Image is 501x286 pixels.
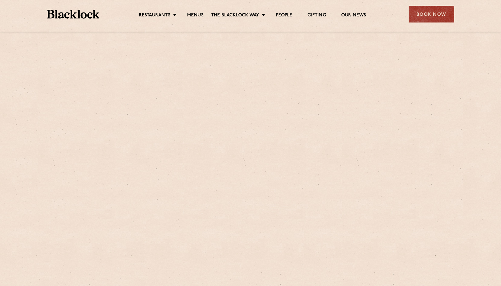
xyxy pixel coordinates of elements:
a: Our News [341,12,366,19]
a: Restaurants [139,12,170,19]
a: The Blacklock Way [211,12,259,19]
a: Menus [187,12,204,19]
a: People [276,12,292,19]
div: Book Now [409,6,454,22]
img: BL_Textured_Logo-footer-cropped.svg [47,10,100,19]
a: Gifting [307,12,326,19]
